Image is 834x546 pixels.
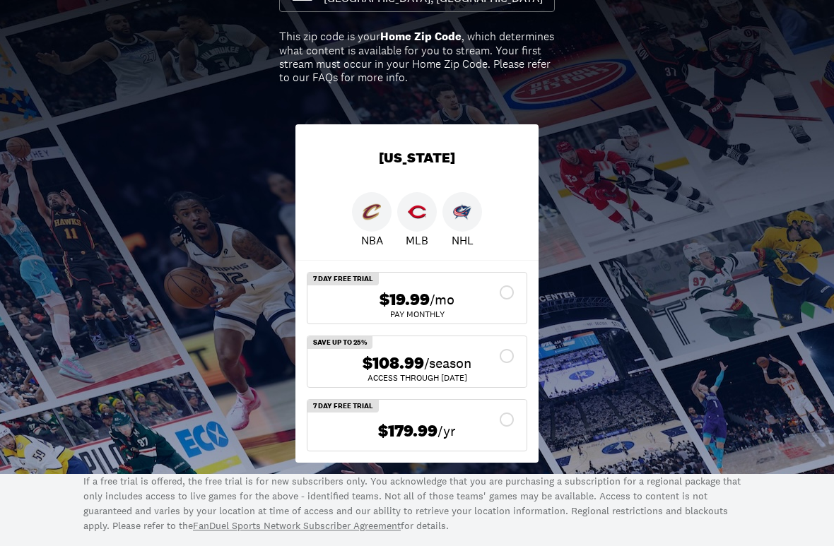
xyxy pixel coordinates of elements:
p: NHL [452,232,474,249]
b: Home Zip Code [380,30,462,44]
span: $19.99 [380,290,430,311]
img: Blue Jackets [453,203,471,222]
span: /season [424,354,471,374]
p: NBA [361,232,383,249]
div: 7 Day Free Trial [307,273,379,286]
div: ACCESS THROUGH [DATE] [319,374,515,383]
div: This zip code is your , which determines what content is available for you to stream. Your first ... [279,30,555,85]
span: /mo [430,290,454,310]
div: [US_STATE] [295,125,539,193]
div: SAVE UP TO 25% [307,337,372,350]
span: $179.99 [378,422,437,442]
span: /yr [437,422,456,441]
p: If a free trial is offered, the free trial is for new subscribers only. You acknowledge that you ... [83,475,751,534]
p: MLB [406,232,428,249]
img: Cavaliers [363,203,381,222]
img: Reds [408,203,426,222]
a: FanDuel Sports Network Subscriber Agreement [193,520,401,533]
span: $108.99 [363,354,424,374]
div: Pay Monthly [319,311,515,319]
div: 7 Day Free Trial [307,400,379,413]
